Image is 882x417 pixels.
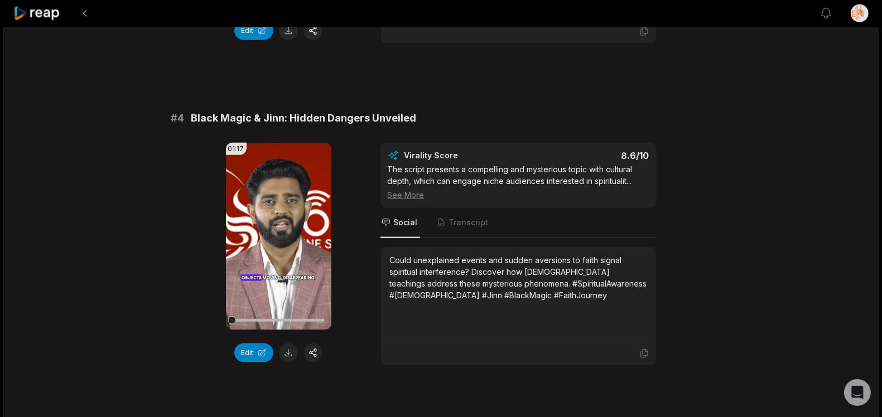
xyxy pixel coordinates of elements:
span: Black Magic & Jinn: Hidden Dangers Unveiled [191,110,417,126]
button: Edit [234,343,273,362]
span: # 4 [171,110,185,126]
nav: Tabs [380,208,657,238]
video: Your browser does not support mp4 format. [226,143,331,330]
span: Transcript [449,217,489,228]
div: Could unexplained events and sudden aversions to faith signal spiritual interference? Discover ho... [390,254,647,301]
button: Edit [234,21,273,40]
div: Virality Score [404,150,524,161]
div: See More [388,189,649,201]
span: Social [394,217,418,228]
div: 8.6 /10 [529,150,649,161]
div: The script presents a compelling and mysterious topic with cultural depth, which can engage niche... [388,163,649,201]
div: Open Intercom Messenger [844,379,871,406]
